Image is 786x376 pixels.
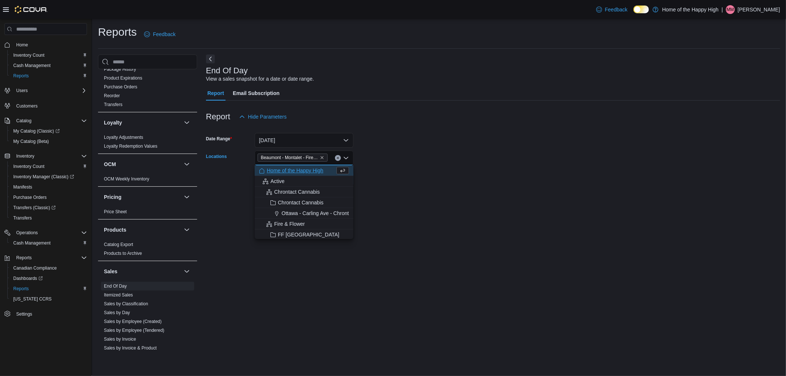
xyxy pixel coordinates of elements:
[104,67,136,72] a: Package History
[13,101,87,110] span: Customers
[104,119,181,126] button: Loyalty
[605,6,628,13] span: Feedback
[1,253,90,263] button: Reports
[10,61,53,70] a: Cash Management
[10,274,46,283] a: Dashboards
[16,118,31,124] span: Catalog
[98,133,197,154] div: Loyalty
[320,155,324,160] button: Remove Beaumont - Montalet - Fire & Flower from selection in this group
[182,267,191,276] button: Sales
[13,86,87,95] span: Users
[7,172,90,182] a: Inventory Manager (Classic)
[13,174,74,180] span: Inventory Manager (Classic)
[727,5,734,14] span: MM
[1,85,90,96] button: Users
[104,75,142,81] span: Product Expirations
[206,55,215,63] button: Next
[10,274,87,283] span: Dashboards
[10,214,87,222] span: Transfers
[13,228,41,237] button: Operations
[1,39,90,50] button: Home
[13,116,87,125] span: Catalog
[104,161,116,168] h3: OCM
[206,112,230,121] h3: Report
[104,268,118,275] h3: Sales
[343,155,349,161] button: Close list of options
[10,193,50,202] a: Purchase Orders
[10,71,32,80] a: Reports
[104,226,181,233] button: Products
[7,273,90,284] a: Dashboards
[13,286,29,292] span: Reports
[255,133,353,148] button: [DATE]
[10,183,35,191] a: Manifests
[104,345,157,351] span: Sales by Invoice & Product
[255,187,353,197] button: Chrontact Cannabis
[16,311,32,317] span: Settings
[10,61,87,70] span: Cash Management
[270,178,284,185] span: Active
[13,128,60,134] span: My Catalog (Classic)
[10,239,87,247] span: Cash Management
[153,31,175,38] span: Feedback
[10,239,53,247] a: Cash Management
[104,176,149,182] a: OCM Weekly Inventory
[1,116,90,126] button: Catalog
[104,209,127,214] a: Price Sheet
[104,251,142,256] a: Products to Archive
[16,103,38,109] span: Customers
[258,154,328,162] span: Beaumont - Montalet - Fire & Flower
[104,250,142,256] span: Products to Archive
[13,86,31,95] button: Users
[10,295,87,303] span: Washington CCRS
[255,176,353,187] button: Active
[7,294,90,304] button: [US_STATE] CCRS
[7,213,90,223] button: Transfers
[1,100,90,111] button: Customers
[13,240,50,246] span: Cash Management
[10,71,87,80] span: Reports
[10,284,32,293] a: Reports
[104,143,157,149] span: Loyalty Redemption Values
[98,207,197,219] div: Pricing
[7,126,90,136] a: My Catalog (Classic)
[726,5,735,14] div: Megan Motter
[16,153,34,159] span: Inventory
[10,137,87,146] span: My Catalog (Beta)
[104,135,143,140] a: Loyalty Adjustments
[104,242,133,247] span: Catalog Export
[10,295,55,303] a: [US_STATE] CCRS
[104,161,181,168] button: OCM
[104,283,127,289] span: End Of Day
[662,5,719,14] p: Home of the Happy High
[233,86,280,101] span: Email Subscription
[104,292,133,298] span: Itemized Sales
[13,152,87,161] span: Inventory
[104,193,121,201] h3: Pricing
[10,162,48,171] a: Inventory Count
[13,63,50,68] span: Cash Management
[182,225,191,234] button: Products
[13,310,35,319] a: Settings
[16,88,28,94] span: Users
[255,197,353,208] button: Chrontact Cannabis
[104,93,120,98] a: Reorder
[206,136,232,142] label: Date Range
[206,66,248,75] h3: End Of Day
[4,36,87,338] nav: Complex example
[98,240,197,261] div: Products
[7,192,90,203] button: Purchase Orders
[7,136,90,147] button: My Catalog (Beta)
[104,84,137,89] a: Purchase Orders
[255,165,353,176] button: Home of the Happy High
[248,113,287,120] span: Hide Parameters
[13,40,87,49] span: Home
[13,309,87,319] span: Settings
[104,337,136,342] a: Sales by Invoice
[207,86,224,101] span: Report
[13,73,29,79] span: Reports
[104,319,162,324] a: Sales by Employee (Created)
[722,5,723,14] p: |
